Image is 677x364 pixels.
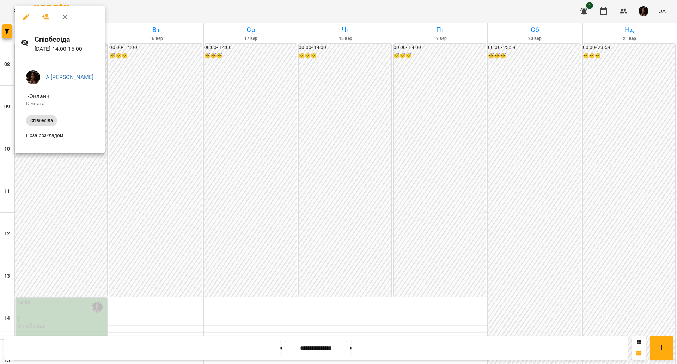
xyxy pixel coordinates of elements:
li: Поза розкладом [20,129,99,142]
a: А [PERSON_NAME] [46,74,93,80]
span: - Онлайн [26,93,51,99]
p: Кімната [26,100,93,107]
span: Співбесіда [26,117,57,124]
p: [DATE] 14:00 - 15:00 [35,45,99,53]
h6: Співбесіда [35,34,99,45]
img: 1b79b5faa506ccfdadca416541874b02.jpg [26,70,40,84]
